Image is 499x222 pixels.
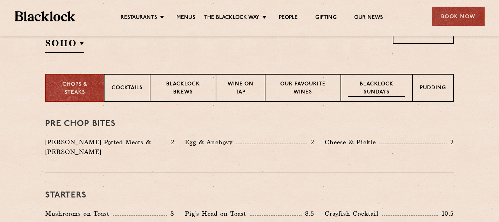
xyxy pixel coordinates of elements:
[45,191,454,200] h3: Starters
[432,7,485,26] div: Book Now
[272,81,333,97] p: Our favourite wines
[167,138,174,147] p: 2
[176,14,195,22] a: Menus
[325,209,382,218] p: Crayfish Cocktail
[204,14,259,22] a: The Blacklock Way
[45,137,167,157] p: [PERSON_NAME] Potted Meats & [PERSON_NAME]
[279,14,298,22] a: People
[438,209,454,218] p: 10.5
[53,81,97,97] p: Chops & Steaks
[121,14,157,22] a: Restaurants
[45,119,454,129] h3: Pre Chop Bites
[354,14,383,22] a: Our News
[167,209,174,218] p: 8
[325,137,379,147] p: Cheese & Pickle
[420,84,446,93] p: Pudding
[302,209,314,218] p: 8.5
[45,37,84,53] h2: SOHO
[315,14,336,22] a: Gifting
[185,137,236,147] p: Egg & Anchovy
[15,11,75,21] img: BL_Textured_Logo-footer-cropped.svg
[112,84,143,93] p: Cocktails
[157,81,209,97] p: Blacklock Brews
[348,81,405,97] p: Blacklock Sundays
[223,81,258,97] p: Wine on Tap
[447,138,454,147] p: 2
[45,209,113,218] p: Mushrooms on Toast
[307,138,314,147] p: 2
[185,209,250,218] p: Pig's Head on Toast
